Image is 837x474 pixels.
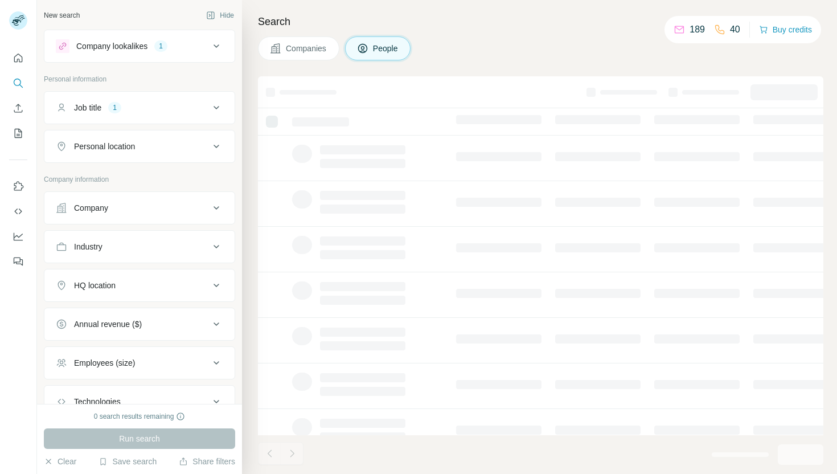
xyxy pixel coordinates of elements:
button: Annual revenue ($) [44,310,235,338]
button: Enrich CSV [9,98,27,118]
button: Industry [44,233,235,260]
button: Save search [99,456,157,467]
button: Personal location [44,133,235,160]
button: Hide [198,7,242,24]
div: Annual revenue ($) [74,318,142,330]
button: Search [9,73,27,93]
div: Technologies [74,396,121,407]
button: Buy credits [759,22,812,38]
p: 189 [690,23,705,36]
p: 40 [730,23,740,36]
button: Clear [44,456,76,467]
button: Use Surfe API [9,201,27,222]
button: HQ location [44,272,235,299]
p: Personal information [44,74,235,84]
div: 1 [108,103,121,113]
div: HQ location [74,280,116,291]
div: Employees (size) [74,357,135,369]
div: Personal location [74,141,135,152]
button: Company [44,194,235,222]
button: Use Surfe on LinkedIn [9,176,27,197]
button: Share filters [179,456,235,467]
button: Job title1 [44,94,235,121]
div: Company lookalikes [76,40,147,52]
button: Company lookalikes1 [44,32,235,60]
button: My lists [9,123,27,144]
div: Company [74,202,108,214]
span: Companies [286,43,327,54]
div: 1 [154,41,167,51]
button: Feedback [9,251,27,272]
div: Job title [74,102,101,113]
div: 0 search results remaining [94,411,186,422]
button: Quick start [9,48,27,68]
span: People [373,43,399,54]
div: New search [44,10,80,21]
h4: Search [258,14,823,30]
button: Technologies [44,388,235,415]
div: Industry [74,241,102,252]
p: Company information [44,174,235,185]
button: Dashboard [9,226,27,247]
button: Employees (size) [44,349,235,377]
